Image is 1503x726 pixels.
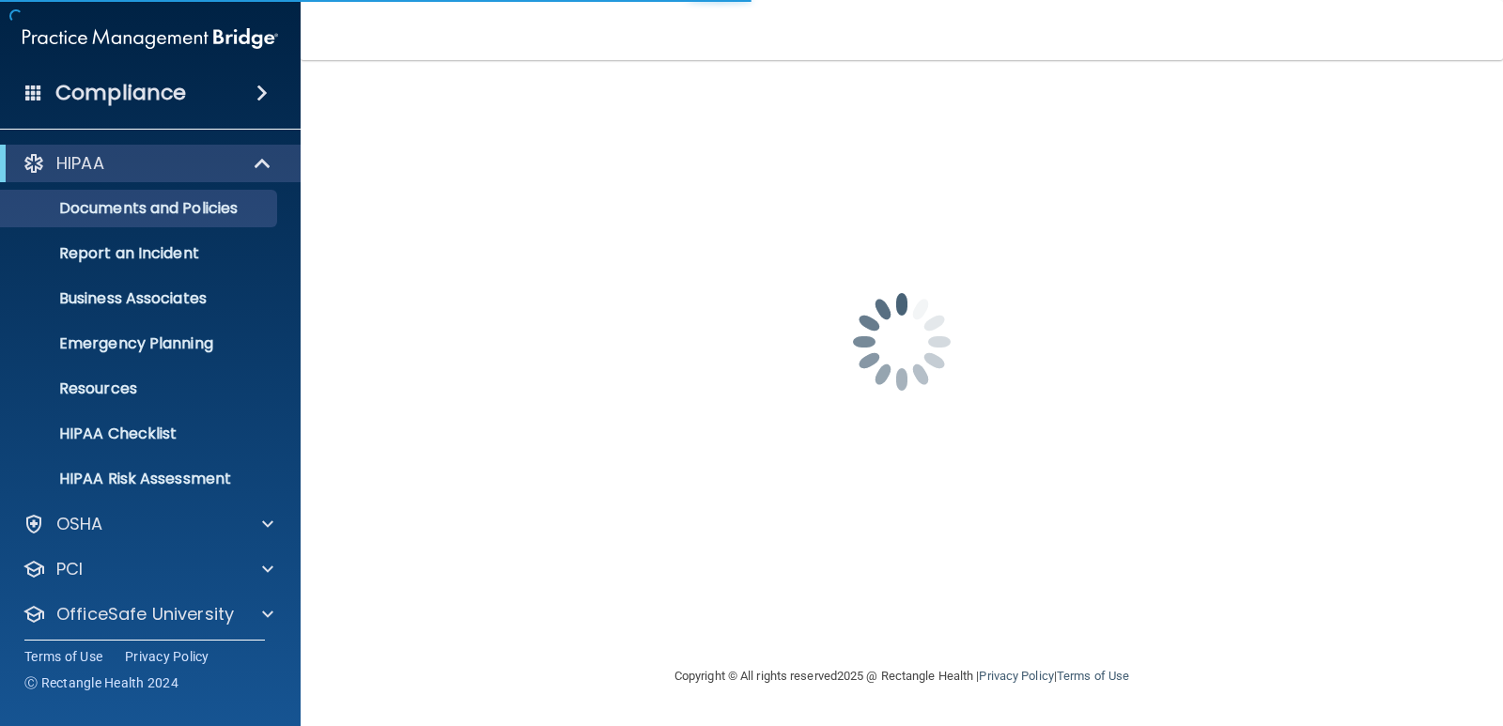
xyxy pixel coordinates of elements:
[23,152,272,175] a: HIPAA
[56,603,234,626] p: OfficeSafe University
[12,334,269,353] p: Emergency Planning
[23,603,273,626] a: OfficeSafe University
[12,470,269,488] p: HIPAA Risk Assessment
[23,558,273,580] a: PCI
[56,558,83,580] p: PCI
[12,425,269,443] p: HIPAA Checklist
[12,244,269,263] p: Report an Incident
[23,20,278,57] img: PMB logo
[559,646,1245,706] div: Copyright © All rights reserved 2025 @ Rectangle Health | |
[979,669,1053,683] a: Privacy Policy
[12,289,269,308] p: Business Associates
[56,513,103,535] p: OSHA
[56,152,104,175] p: HIPAA
[55,80,186,106] h4: Compliance
[24,647,102,666] a: Terms of Use
[1057,669,1129,683] a: Terms of Use
[125,647,209,666] a: Privacy Policy
[23,513,273,535] a: OSHA
[808,248,996,436] img: spinner.e123f6fc.gif
[24,673,178,692] span: Ⓒ Rectangle Health 2024
[12,199,269,218] p: Documents and Policies
[12,379,269,398] p: Resources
